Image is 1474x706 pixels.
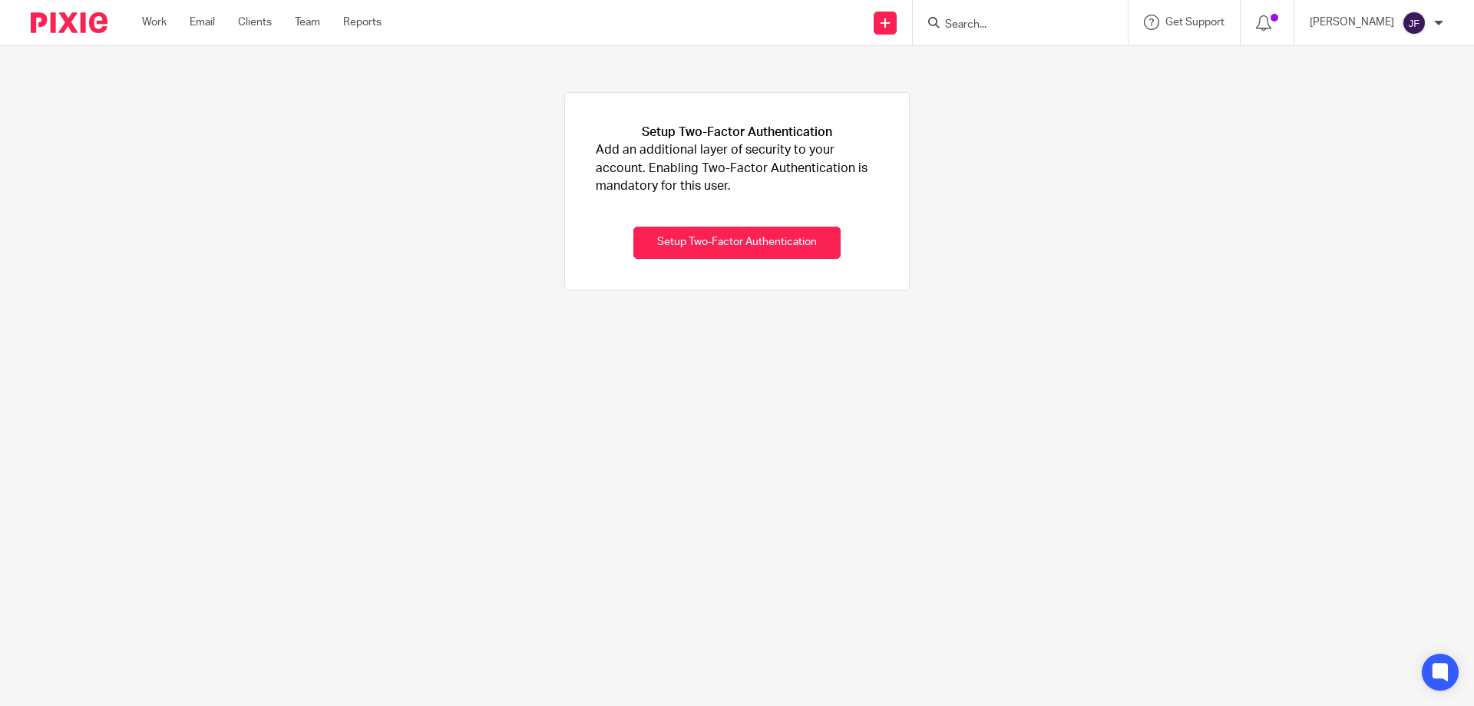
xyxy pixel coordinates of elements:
span: Get Support [1165,17,1224,28]
a: Work [142,15,167,30]
a: Reports [343,15,382,30]
img: Pixie [31,12,107,33]
img: svg%3E [1402,11,1426,35]
input: Search [944,18,1082,32]
p: [PERSON_NAME] [1310,15,1394,30]
a: Team [295,15,320,30]
h1: Setup Two-Factor Authentication [642,124,832,141]
button: Setup Two-Factor Authentication [633,227,841,260]
a: Clients [238,15,272,30]
p: Add an additional layer of security to your account. Enabling Two-Factor Authentication is mandat... [596,141,878,195]
a: Email [190,15,215,30]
